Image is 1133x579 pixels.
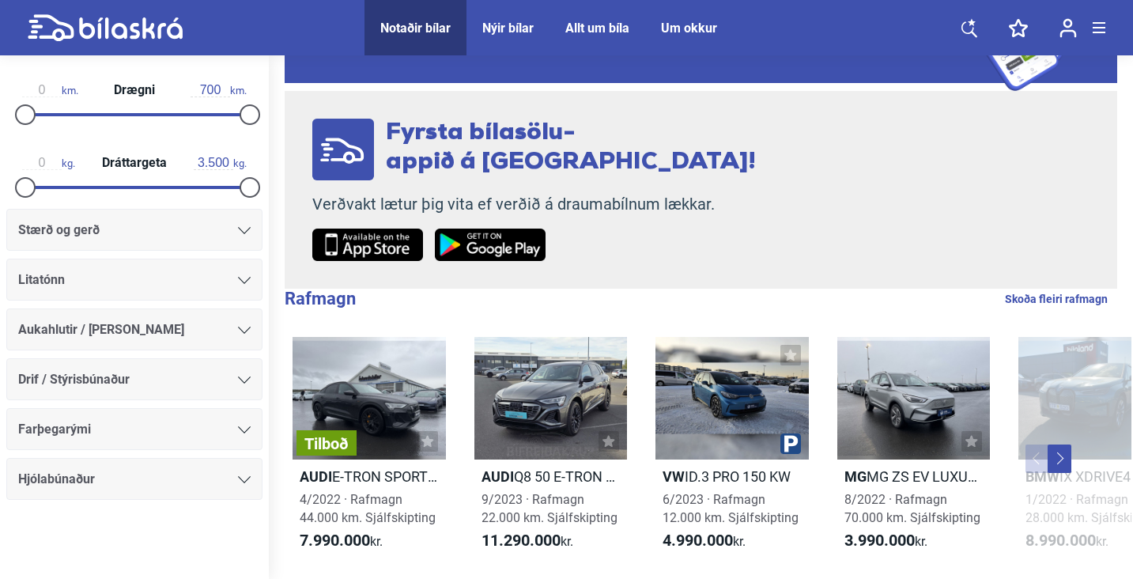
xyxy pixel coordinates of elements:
a: VWID.3 PRO 150 KW6/2023 · Rafmagn12.000 km. Sjálfskipting4.990.000kr. [655,337,809,565]
img: user-login.svg [1059,18,1077,38]
b: 4.990.000 [663,531,733,550]
a: Notaðir bílar [380,21,451,36]
button: Next [1048,445,1071,473]
h2: ID.3 PRO 150 KW [655,467,809,486]
b: 7.990.000 [300,531,370,550]
h2: Q8 50 E-TRON S-LINE [474,467,628,486]
a: Skoða fleiri rafmagn [1005,289,1108,309]
span: Stærð og gerð [18,219,100,241]
span: Litatónn [18,269,65,291]
span: Aukahlutir / [PERSON_NAME] [18,319,184,341]
span: kr. [844,532,927,551]
span: 8/2022 · Rafmagn 70.000 km. Sjálfskipting [844,492,980,525]
a: Um okkur [661,21,717,36]
p: Verðvakt lætur þig vita ef verðið á draumabílnum lækkar. [312,195,756,214]
span: Drægni [110,84,159,96]
h2: MG ZS EV LUXURY 73 KWH [837,467,991,486]
span: kr. [482,532,573,551]
b: Mg [844,468,867,485]
b: Audi [300,468,332,485]
span: 6/2023 · Rafmagn 12.000 km. Sjálfskipting [663,492,799,525]
span: Dráttargeta [98,157,171,169]
b: BMW [1025,468,1059,485]
span: kr. [300,532,383,551]
span: Drif / Stýrisbúnaður [18,369,130,391]
h2: E-TRON SPORTBACK 55 S-LINE [293,467,446,486]
span: kr. [663,532,746,551]
span: Hjólabúnaður [18,468,95,490]
b: 11.290.000 [482,531,561,550]
span: kr. [1025,532,1108,551]
b: 8.990.000 [1025,531,1096,550]
span: Tilboð [304,436,349,452]
span: kg. [22,156,75,170]
b: Rafmagn [285,289,356,308]
span: Farþegarými [18,418,91,441]
a: Allt um bíla [565,21,629,36]
button: Previous [1025,445,1049,473]
a: TilboðAudiE-TRON SPORTBACK 55 S-LINE4/2022 · Rafmagn44.000 km. Sjálfskipting7.990.000kr. [293,337,446,565]
b: Audi [482,468,514,485]
span: Fyrsta bílasölu- appið á [GEOGRAPHIC_DATA]! [386,121,756,175]
span: 4/2022 · Rafmagn 44.000 km. Sjálfskipting [300,492,436,525]
span: kg. [194,156,247,170]
span: km. [191,83,247,97]
a: Nýir bílar [482,21,534,36]
a: AudiQ8 50 E-TRON S-LINE9/2023 · Rafmagn22.000 km. Sjálfskipting11.290.000kr. [474,337,628,565]
a: MgMG ZS EV LUXURY 73 KWH8/2022 · Rafmagn70.000 km. Sjálfskipting3.990.000kr. [837,337,991,565]
span: km. [22,83,78,97]
b: 3.990.000 [844,531,915,550]
b: VW [663,468,685,485]
span: 9/2023 · Rafmagn 22.000 km. Sjálfskipting [482,492,617,525]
